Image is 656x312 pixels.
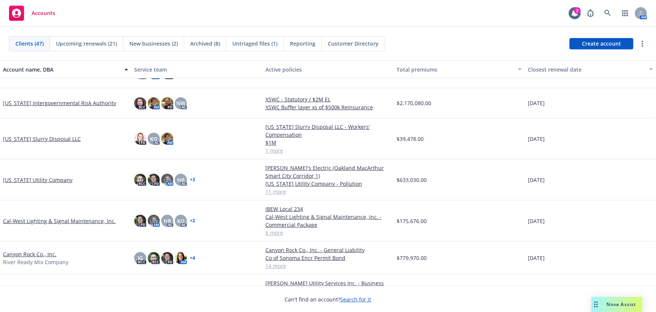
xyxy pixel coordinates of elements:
[265,164,391,180] a: [PERSON_NAME]'s Electric (Oakland MacArthur Smart City Corridor 1)
[574,7,581,14] div: 2
[583,6,598,21] a: Report a Bug
[3,258,68,266] span: River Ready Mix Company
[591,297,642,312] button: Nova Assist
[265,147,391,154] a: 1 more
[600,6,615,21] a: Search
[528,217,545,225] span: [DATE]
[134,215,146,227] img: photo
[528,176,545,184] span: [DATE]
[3,135,81,143] a: [US_STATE] Slurry Disposal LLC
[528,254,545,262] span: [DATE]
[134,66,259,73] div: Service team
[134,174,146,186] img: photo
[394,60,525,78] button: Total premiums
[265,103,391,111] a: XSWC Buffer layer xs of $500k Reinsurance
[148,97,160,109] img: photo
[265,188,391,196] a: 11 more
[3,217,116,225] a: Cal-West Lighting & Signal Maintenance, Inc.
[131,60,262,78] button: Service team
[525,60,656,78] button: Closest renewal date
[528,135,545,143] span: [DATE]
[265,279,391,295] a: [PERSON_NAME] Utility Services Inc. - Business Auto
[265,254,391,262] a: Co of Sonoma Encr Permit Bond
[265,229,391,237] a: 6 more
[265,213,391,229] a: Cal-West Lighting & Signal Maintenance, Inc. - Commercial Package
[3,176,73,184] a: [US_STATE] Utility Company
[129,40,178,47] span: New businesses (2)
[190,40,220,47] span: Archived (8)
[3,250,56,258] a: Canyon Rock Co., Inc.
[148,252,160,264] img: photo
[190,256,195,260] a: + 4
[265,246,391,254] a: Canyon Rock Co., Inc. - General Liability
[397,217,427,225] span: $175,676.00
[607,301,636,307] span: Nova Assist
[618,6,633,21] a: Switch app
[528,66,645,73] div: Closest renewal date
[397,135,424,143] span: $39,478.00
[134,97,146,109] img: photo
[32,10,55,16] span: Accounts
[161,174,173,186] img: photo
[265,139,391,147] a: $1M
[3,99,116,107] a: [US_STATE] Intergovernmental Risk Authority
[161,97,173,109] img: photo
[148,215,160,227] img: photo
[3,66,120,73] div: Account name, DBA
[397,99,431,107] span: $2,170,080.00
[328,40,379,47] span: Customer Directory
[528,99,545,107] span: [DATE]
[265,180,391,188] a: [US_STATE] Utility Company - Pollution
[161,252,173,264] img: photo
[397,254,427,262] span: $779,970.00
[15,40,44,47] span: Clients (47)
[150,135,158,143] span: KO
[290,40,315,47] span: Reporting
[164,217,171,225] span: HB
[265,95,391,103] a: XSWC - Statutory / $2M EL
[397,176,427,184] span: $633,030.00
[591,297,601,312] div: Drag to move
[177,176,185,184] span: HB
[175,252,187,264] img: photo
[638,39,647,48] a: more
[190,219,195,223] a: + 2
[6,3,58,24] a: Accounts
[190,177,195,182] a: + 3
[341,296,371,303] a: Search for it
[582,37,621,51] span: Create account
[232,40,277,47] span: Untriaged files (1)
[262,60,394,78] button: Active policies
[138,254,143,262] span: JG
[148,174,160,186] img: photo
[265,205,391,213] a: IBEW Local 234
[56,40,117,47] span: Upcoming renewals (21)
[161,133,173,145] img: photo
[285,295,371,303] span: Can't find an account?
[265,66,391,73] div: Active policies
[397,66,514,73] div: Total premiums
[265,262,391,270] a: 14 more
[177,217,185,225] span: KO
[176,99,185,107] span: NW
[265,123,391,139] a: [US_STATE] Slurry Disposal LLC - Workers' Compensation
[134,133,146,145] img: photo
[570,38,633,49] a: Create account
